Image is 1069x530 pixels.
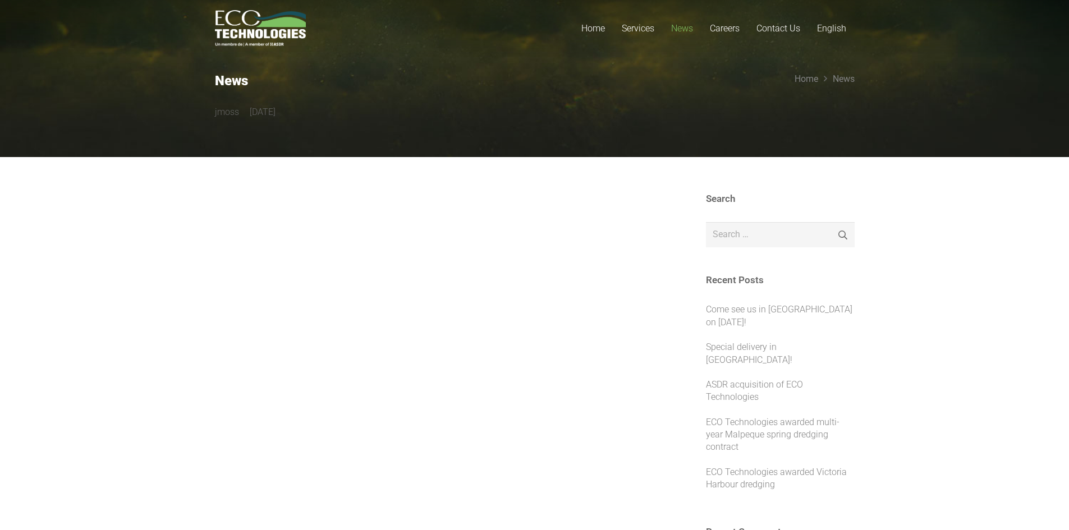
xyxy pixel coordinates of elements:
a: jmoss [215,103,239,121]
span: Services [622,23,654,34]
h3: Search [706,193,855,204]
time: 8 December 2021 at 01:18:22 America/Moncton [250,103,276,121]
a: ASDR acquisition of ECO Technologies [706,379,803,402]
a: logo_EcoTech_ASDR_RGB [215,10,306,47]
span: English [817,23,846,34]
h2: News [215,73,623,90]
a: ECO Technologies awarded Victoria Harbour dredging [706,467,847,490]
h3: Recent Posts [706,274,855,285]
span: News [671,23,693,34]
a: Home [795,73,818,84]
span: Home [581,23,605,34]
span: Contact Us [756,23,800,34]
a: News [833,73,855,84]
a: ECO Technologies awarded multi-year Malpeque spring dredging contract [706,417,839,453]
span: Careers [710,23,740,34]
a: Special delivery in [GEOGRAPHIC_DATA]! [706,342,792,365]
a: Come see us in [GEOGRAPHIC_DATA] on [DATE]! [706,304,852,327]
